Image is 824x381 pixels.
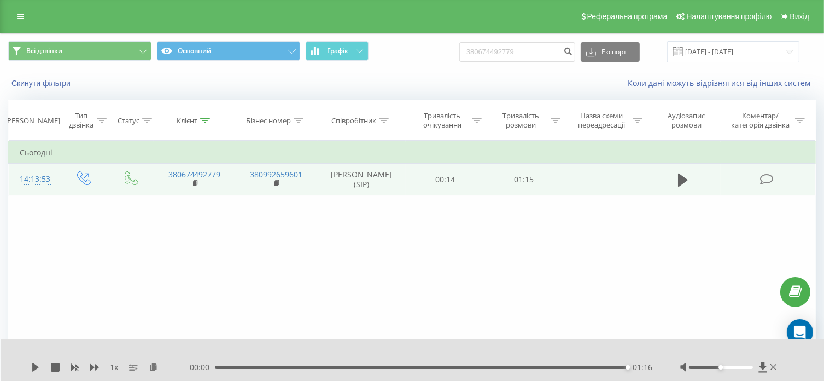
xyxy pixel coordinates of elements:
[655,111,718,130] div: Аудіозапис розмови
[157,41,300,61] button: Основний
[110,362,118,373] span: 1 x
[787,319,813,345] div: Open Intercom Messenger
[718,365,723,370] div: Accessibility label
[69,111,94,130] div: Тип дзвінка
[20,169,48,190] div: 14:13:53
[317,164,405,195] td: [PERSON_NAME] (SIP)
[331,116,376,125] div: Співробітник
[246,116,291,125] div: Бізнес номер
[306,41,369,61] button: Графік
[9,142,816,164] td: Сьогодні
[177,116,197,125] div: Клієнт
[327,47,348,55] span: Графік
[728,111,792,130] div: Коментар/категорія дзвінка
[26,47,62,55] span: Всі дзвінки
[790,12,809,21] span: Вихід
[459,42,575,62] input: Пошук за номером
[8,78,76,88] button: Скинути фільтри
[250,169,302,180] a: 380992659601
[633,362,653,373] span: 01:16
[573,111,630,130] div: Назва схеми переадресації
[416,111,469,130] div: Тривалість очікування
[484,164,563,195] td: 01:15
[686,12,772,21] span: Налаштування профілю
[587,12,668,21] span: Реферальна програма
[406,164,484,195] td: 00:14
[628,78,816,88] a: Коли дані можуть відрізнятися вiд інших систем
[581,42,640,62] button: Експорт
[626,365,630,370] div: Accessibility label
[8,41,151,61] button: Всі дзвінки
[168,169,221,180] a: 380674492779
[190,362,215,373] span: 00:00
[494,111,548,130] div: Тривалість розмови
[5,116,60,125] div: [PERSON_NAME]
[118,116,139,125] div: Статус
